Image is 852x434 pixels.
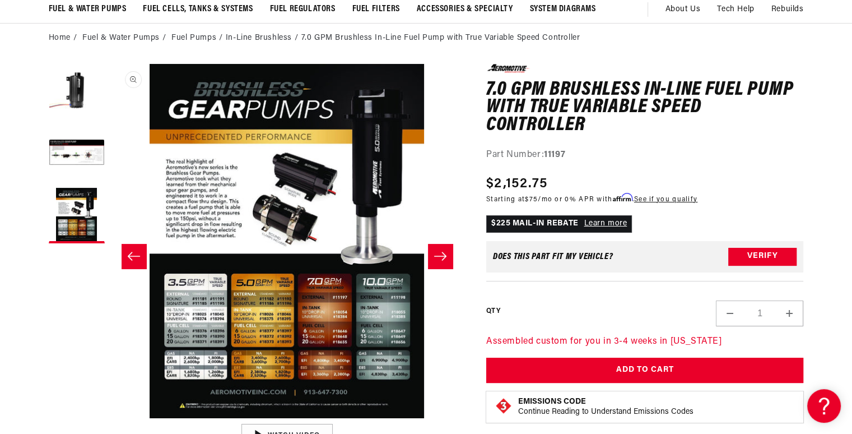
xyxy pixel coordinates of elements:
span: Accessories & Specialty [417,3,513,15]
button: Load image 3 in gallery view [49,187,105,243]
span: Fuel Filters [352,3,400,15]
span: System Diagrams [530,3,596,15]
span: Rebuilds [771,3,804,16]
li: In-Line Brushless [226,32,301,44]
button: Load image 2 in gallery view [49,126,105,182]
img: Emissions code [495,397,513,415]
p: Starting at /mo or 0% APR with . [486,194,697,205]
a: See if you qualify - Learn more about Affirm Financing (opens in modal) [634,196,697,203]
div: Part Number: [486,148,804,163]
button: Load image 1 in gallery view [49,64,105,120]
span: Fuel & Water Pumps [49,3,127,15]
p: Continue Reading to Understand Emissions Codes [518,407,693,417]
div: Does This part fit My vehicle? [493,252,613,261]
p: $225 MAIL-IN REBATE [486,215,632,232]
button: Slide left [122,244,146,269]
strong: 11197 [544,150,565,159]
button: Emissions CodeContinue Reading to Understand Emissions Codes [518,397,693,417]
strong: Emissions Code [518,398,586,406]
span: $2,152.75 [486,174,548,194]
a: Fuel Pumps [171,32,216,44]
span: Affirm [613,193,632,202]
span: Fuel Regulators [270,3,336,15]
p: Assembled custom for you in 3-4 weeks in [US_STATE] [486,335,804,349]
li: 7.0 GPM Brushless In-Line Fuel Pump with True Variable Speed Controller [301,32,580,44]
label: QTY [486,307,500,316]
a: Home [49,32,71,44]
a: Fuel & Water Pumps [82,32,160,44]
button: Slide right [428,244,453,269]
button: Add to Cart [486,358,804,383]
nav: breadcrumbs [49,32,804,44]
span: Tech Help [717,3,754,16]
span: $75 [525,196,538,203]
span: About Us [665,5,700,13]
a: Learn more [584,219,627,228]
button: Verify [728,248,797,266]
h1: 7.0 GPM Brushless In-Line Fuel Pump with True Variable Speed Controller [486,81,804,135]
span: Fuel Cells, Tanks & Systems [143,3,253,15]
